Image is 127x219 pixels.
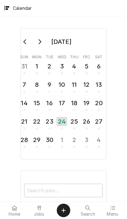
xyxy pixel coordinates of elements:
div: 15 [32,98,42,108]
th: Tuesday [44,52,56,60]
div: 27 [94,117,104,126]
div: 11 [70,80,79,89]
button: Create Object [57,204,70,217]
div: 19 [82,98,91,108]
span: Menu [107,212,118,217]
div: 5 [82,62,91,71]
div: [DATE] [49,36,74,47]
a: Jobs [27,203,52,218]
span: Jobs [34,212,44,217]
input: Search jobs... [24,184,103,197]
div: 1 [32,62,42,71]
div: 2 [70,135,79,144]
div: 17 [57,98,67,108]
div: 14 [20,98,29,108]
div: 1 [57,135,67,144]
div: 29 [32,135,42,144]
span: Search [81,212,95,217]
div: 2 [45,62,54,71]
div: 30 [45,135,54,144]
th: Friday [80,52,93,60]
div: 12 [82,80,91,89]
button: Go to next month [33,37,46,47]
div: 18 [70,98,79,108]
div: 10 [57,80,67,89]
div: 16 [45,98,54,108]
a: Search [76,203,100,218]
div: 4 [70,62,79,71]
th: Thursday [68,52,80,60]
div: 13 [94,80,104,89]
div: 9 [45,80,54,89]
div: 22 [32,117,42,126]
div: 23 [45,117,54,126]
div: 31 [20,62,29,71]
div: 4 [94,135,104,144]
div: 8 [32,80,42,89]
th: Wednesday [56,52,68,60]
div: 25 [70,117,79,126]
button: Go to previous month [19,37,31,47]
div: 3 [82,135,91,144]
div: 21 [20,117,29,126]
a: Menu [101,203,125,218]
div: 26 [82,117,91,126]
div: 24 [56,117,67,126]
div: 3 [57,62,67,71]
div: 20 [94,98,104,108]
div: 28 [20,135,29,144]
th: Sunday [18,52,30,60]
th: Saturday [93,52,105,60]
div: 7 [20,80,29,89]
div: 6 [94,62,104,71]
div: Calendar Filters [24,178,103,204]
th: Monday [30,52,43,60]
div: Calendar Day Picker [21,28,106,159]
